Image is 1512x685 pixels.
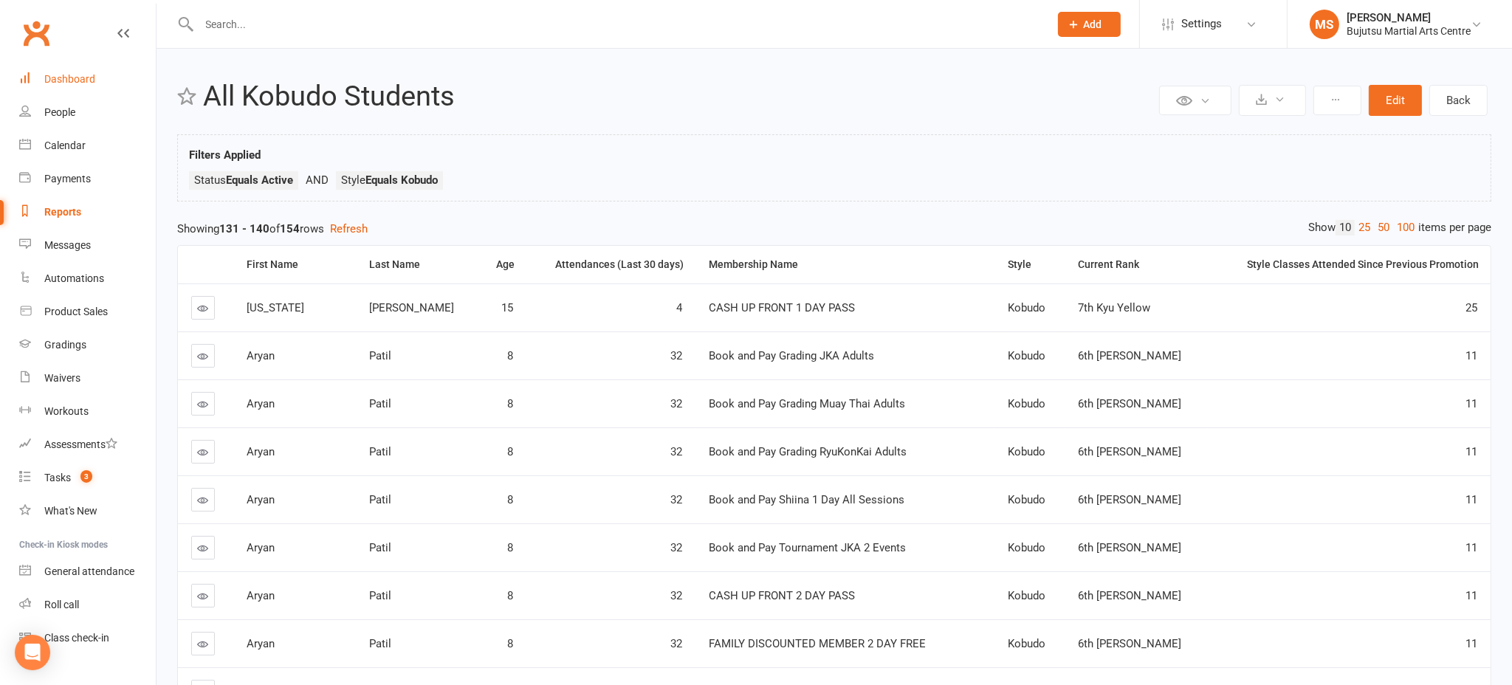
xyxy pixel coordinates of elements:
[1465,637,1477,650] span: 11
[44,173,91,185] div: Payments
[44,306,108,317] div: Product Sales
[195,14,1039,35] input: Search...
[19,96,156,129] a: People
[507,637,513,650] span: 8
[44,505,97,517] div: What's New
[19,395,156,428] a: Workouts
[1008,541,1045,554] span: Kobudo
[247,541,275,554] span: Aryan
[1008,349,1045,362] span: Kobudo
[670,445,682,458] span: 32
[19,362,156,395] a: Waivers
[709,637,926,650] span: FAMILY DISCOUNTED MEMBER 2 DAY FREE
[507,493,513,506] span: 8
[19,555,156,588] a: General attendance kiosk mode
[492,259,515,270] div: Age
[44,106,75,118] div: People
[44,565,134,577] div: General attendance
[44,73,95,85] div: Dashboard
[709,349,874,362] span: Book and Pay Grading JKA Adults
[1336,220,1355,235] a: 10
[709,397,905,410] span: Book and Pay Grading Muay Thai Adults
[44,272,104,284] div: Automations
[19,196,156,229] a: Reports
[44,239,91,251] div: Messages
[670,349,682,362] span: 32
[670,493,682,506] span: 32
[1308,220,1491,235] div: Show items per page
[676,301,682,314] span: 4
[247,493,275,506] span: Aryan
[19,229,156,262] a: Messages
[1374,220,1393,235] a: 50
[1084,18,1102,30] span: Add
[1221,259,1479,270] div: Style Classes Attended Since Previous Promotion
[44,206,81,218] div: Reports
[44,632,109,644] div: Class check-in
[19,129,156,162] a: Calendar
[670,541,682,554] span: 32
[15,635,50,670] div: Open Intercom Messenger
[341,173,438,187] span: Style
[1355,220,1374,235] a: 25
[670,589,682,602] span: 32
[709,589,855,602] span: CASH UP FRONT 2 DAY PASS
[507,445,513,458] span: 8
[709,541,906,554] span: Book and Pay Tournament JKA 2 Events
[1347,24,1471,38] div: Bujutsu Martial Arts Centre
[670,397,682,410] span: 32
[19,295,156,328] a: Product Sales
[19,588,156,622] a: Roll call
[709,493,904,506] span: Book and Pay Shiina 1 Day All Sessions
[189,148,261,162] strong: Filters Applied
[507,541,513,554] span: 8
[44,599,79,610] div: Roll call
[1078,349,1181,362] span: 6th [PERSON_NAME]
[1465,589,1477,602] span: 11
[19,622,156,655] a: Class kiosk mode
[540,259,684,270] div: Attendances (Last 30 days)
[44,372,80,384] div: Waivers
[1078,541,1181,554] span: 6th [PERSON_NAME]
[247,349,275,362] span: Aryan
[19,428,156,461] a: Assessments
[247,445,275,458] span: Aryan
[247,397,275,410] span: Aryan
[1008,301,1045,314] span: Kobudo
[1008,589,1045,602] span: Kobudo
[1078,397,1181,410] span: 6th [PERSON_NAME]
[369,301,454,314] span: [PERSON_NAME]
[177,220,1491,238] div: Showing of rows
[44,472,71,483] div: Tasks
[507,349,513,362] span: 8
[1008,493,1045,506] span: Kobudo
[1078,259,1196,270] div: Current Rank
[369,397,391,410] span: Patil
[1310,10,1339,39] div: MS
[219,222,269,235] strong: 131 - 140
[280,222,300,235] strong: 154
[19,63,156,96] a: Dashboard
[1465,541,1477,554] span: 11
[1058,12,1121,37] button: Add
[1008,637,1045,650] span: Kobudo
[369,259,467,270] div: Last Name
[203,81,1155,112] h2: All Kobudo Students
[247,637,275,650] span: Aryan
[1008,397,1045,410] span: Kobudo
[507,397,513,410] span: 8
[247,589,275,602] span: Aryan
[1369,85,1422,116] button: Edit
[44,405,89,417] div: Workouts
[19,262,156,295] a: Automations
[19,495,156,528] a: What's New
[709,301,855,314] span: CASH UP FRONT 1 DAY PASS
[1078,589,1181,602] span: 6th [PERSON_NAME]
[1465,301,1477,314] span: 25
[709,259,983,270] div: Membership Name
[18,15,55,52] a: Clubworx
[226,173,293,187] strong: Equals Active
[19,328,156,362] a: Gradings
[44,140,86,151] div: Calendar
[365,173,438,187] strong: Equals Kobudo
